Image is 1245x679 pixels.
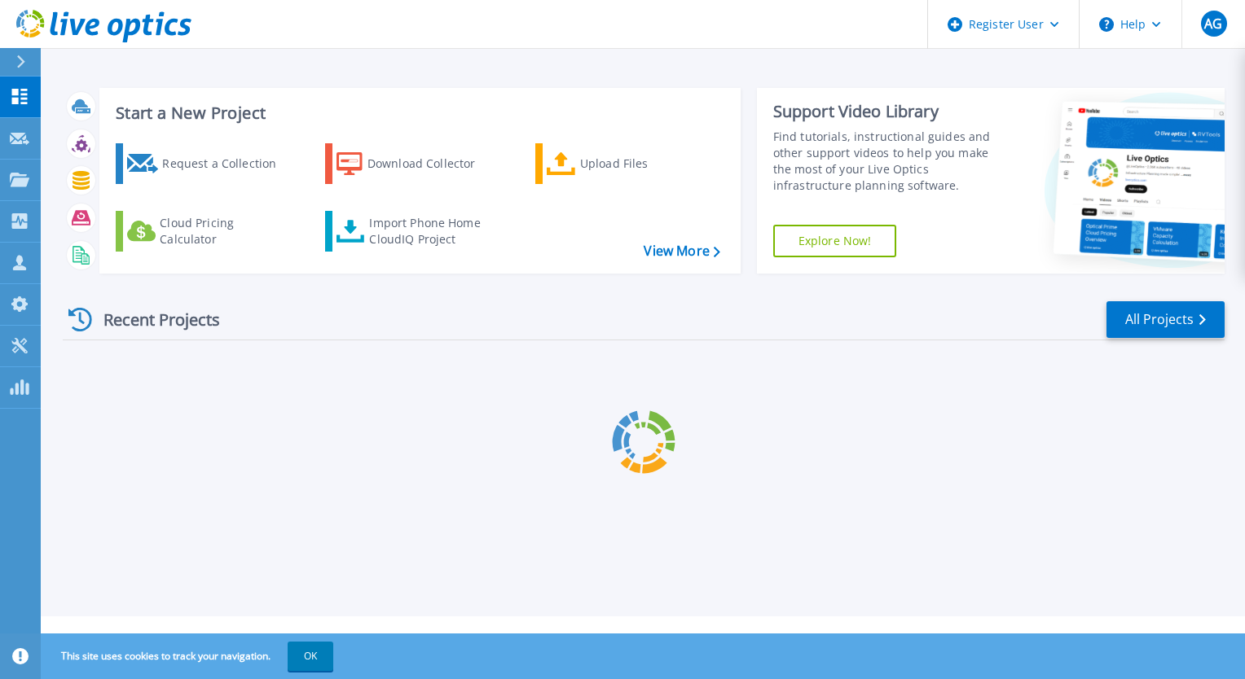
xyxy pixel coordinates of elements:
[1204,17,1222,30] span: AG
[45,642,333,671] span: This site uses cookies to track your navigation.
[162,147,293,180] div: Request a Collection
[773,225,897,257] a: Explore Now!
[367,147,498,180] div: Download Collector
[116,104,719,122] h3: Start a New Project
[63,300,242,339] div: Recent Projects
[116,211,297,252] a: Cloud Pricing Calculator
[1106,301,1225,338] a: All Projects
[116,143,297,184] a: Request a Collection
[160,215,290,248] div: Cloud Pricing Calculator
[644,243,719,259] a: View More
[535,143,717,184] a: Upload Files
[580,147,710,180] div: Upload Files
[325,143,507,184] a: Download Collector
[773,101,1008,122] div: Support Video Library
[288,642,333,671] button: OK
[369,215,496,248] div: Import Phone Home CloudIQ Project
[773,129,1008,194] div: Find tutorials, instructional guides and other support videos to help you make the most of your L...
